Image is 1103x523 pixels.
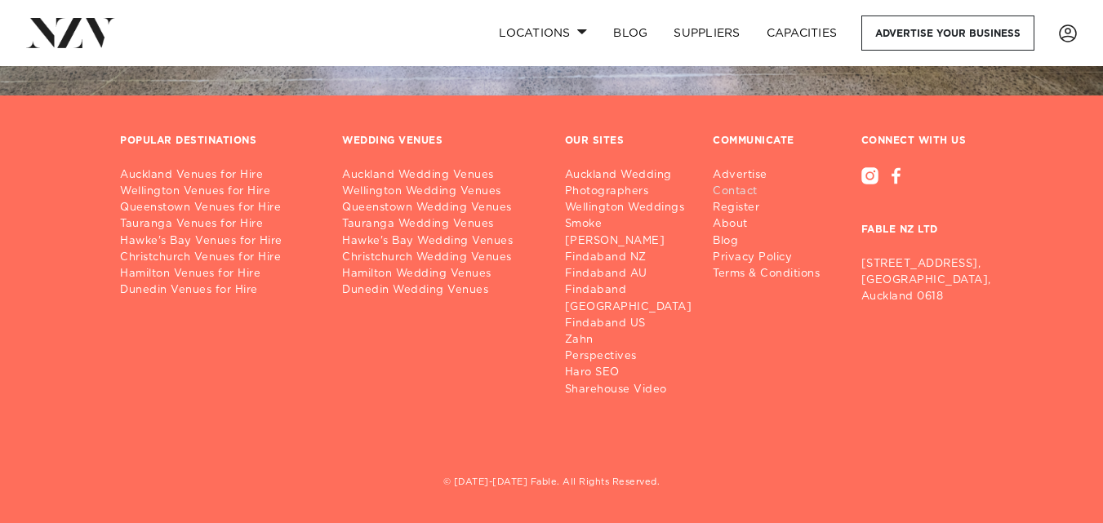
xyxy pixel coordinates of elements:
[565,348,705,365] a: Perspectives
[342,282,538,299] a: Dunedin Wedding Venues
[120,216,316,233] a: Tauranga Venues for Hire
[713,200,833,216] a: Register
[120,250,316,266] a: Christchurch Venues for Hire
[565,365,705,381] a: Haro SEO
[565,332,705,348] a: Zahn
[342,233,538,250] a: Hawke's Bay Wedding Venues
[565,167,705,200] a: Auckland Wedding Photographers
[120,167,316,184] a: Auckland Venues for Hire
[565,382,705,398] a: Sharehouse Video
[120,233,316,250] a: Hawke's Bay Venues for Hire
[120,476,983,490] h5: © [DATE]-[DATE] Fable. All Rights Reserved.
[565,135,625,148] h3: OUR SITES
[713,216,833,233] a: About
[342,135,443,148] h3: WEDDING VENUES
[565,316,705,332] a: Findaband US
[713,266,833,282] a: Terms & Conditions
[565,266,705,282] a: Findaband AU
[26,18,115,47] img: nzv-logo.png
[565,200,705,216] a: Wellington Weddings
[342,266,538,282] a: Hamilton Wedding Venues
[713,135,794,148] h3: COMMUNICATE
[861,256,984,305] p: [STREET_ADDRESS], [GEOGRAPHIC_DATA], Auckland 0618
[342,184,538,200] a: Wellington Wedding Venues
[120,200,316,216] a: Queenstown Venues for Hire
[120,266,316,282] a: Hamilton Venues for Hire
[861,16,1034,51] a: Advertise your business
[565,216,705,233] a: Smoke
[660,16,753,51] a: SUPPLIERS
[713,233,833,250] a: Blog
[565,233,705,250] a: [PERSON_NAME]
[342,250,538,266] a: Christchurch Wedding Venues
[342,216,538,233] a: Tauranga Wedding Venues
[342,167,538,184] a: Auckland Wedding Venues
[861,135,984,148] h3: CONNECT WITH US
[565,250,705,266] a: Findaband NZ
[486,16,600,51] a: Locations
[120,184,316,200] a: Wellington Venues for Hire
[565,282,705,315] a: Findaband [GEOGRAPHIC_DATA]
[754,16,851,51] a: Capacities
[600,16,660,51] a: BLOG
[861,184,984,250] h3: FABLE NZ LTD
[120,135,256,148] h3: POPULAR DESTINATIONS
[713,250,833,266] a: Privacy Policy
[713,184,833,200] a: Contact
[342,200,538,216] a: Queenstown Wedding Venues
[713,167,833,184] a: Advertise
[120,282,316,299] a: Dunedin Venues for Hire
